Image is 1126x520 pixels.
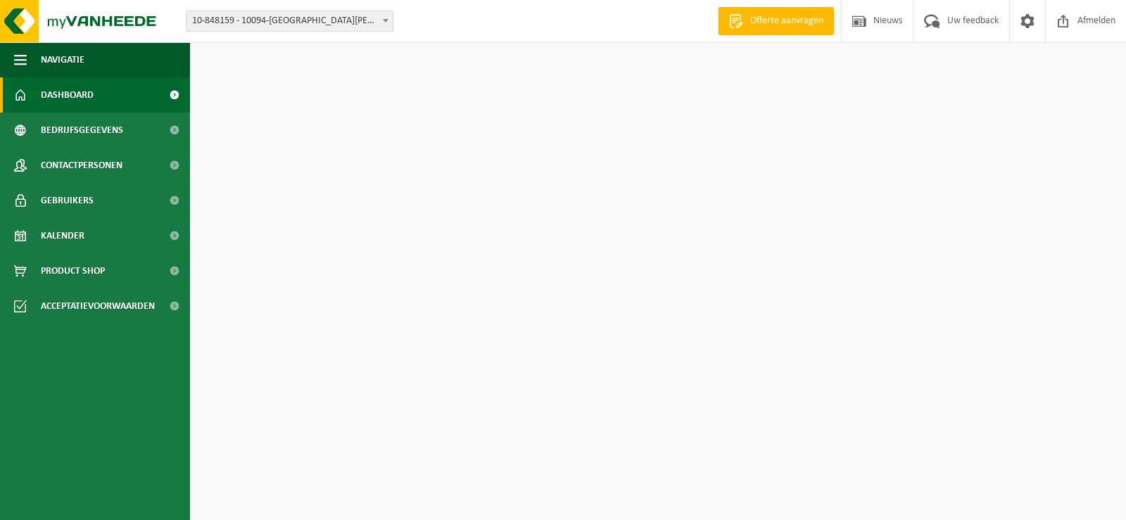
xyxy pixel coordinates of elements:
[41,148,122,183] span: Contactpersonen
[41,183,94,218] span: Gebruikers
[41,77,94,113] span: Dashboard
[718,7,834,35] a: Offerte aanvragen
[41,42,84,77] span: Navigatie
[186,11,393,32] span: 10-848159 - 10094-TEN BERCH - ANTWERPEN
[41,218,84,253] span: Kalender
[41,113,123,148] span: Bedrijfsgegevens
[747,14,827,28] span: Offerte aanvragen
[186,11,393,31] span: 10-848159 - 10094-TEN BERCH - ANTWERPEN
[41,288,155,324] span: Acceptatievoorwaarden
[41,253,105,288] span: Product Shop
